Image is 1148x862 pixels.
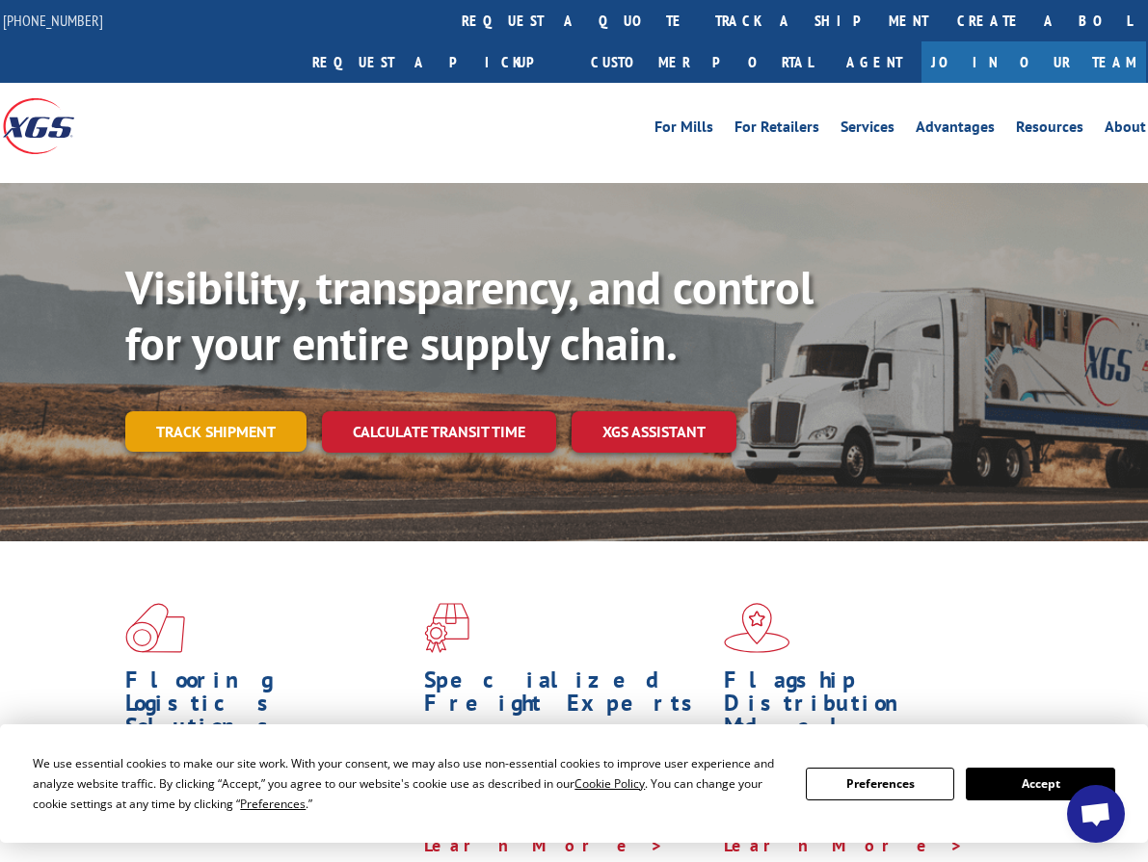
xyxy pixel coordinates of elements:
a: Calculate transit time [322,411,556,453]
img: xgs-icon-focused-on-flooring-red [424,603,469,653]
img: xgs-icon-flagship-distribution-model-red [724,603,790,653]
a: Advantages [916,119,995,141]
a: Learn More > [424,834,664,856]
a: Join Our Team [921,41,1146,83]
a: [PHONE_NUMBER] [3,11,103,30]
a: Agent [827,41,921,83]
a: Services [841,119,894,141]
a: Learn More > [724,834,964,856]
h1: Specialized Freight Experts [424,668,708,724]
div: We use essential cookies to make our site work. With your consent, we may also use non-essential ... [33,753,783,814]
a: About [1105,119,1146,141]
b: Visibility, transparency, and control for your entire supply chain. [125,257,814,373]
a: Customer Portal [576,41,827,83]
a: Resources [1016,119,1083,141]
button: Preferences [806,768,954,800]
img: xgs-icon-total-supply-chain-intelligence-red [125,603,185,653]
h1: Flooring Logistics Solutions [125,668,410,747]
span: Preferences [240,796,306,812]
a: Request a pickup [298,41,576,83]
a: XGS ASSISTANT [572,411,736,453]
button: Accept [966,768,1114,800]
a: Track shipment [125,411,307,452]
a: Open chat [1067,785,1125,843]
span: Cookie Policy [574,775,645,792]
h1: Flagship Distribution Model [724,668,1008,747]
a: For Retailers [734,119,819,141]
a: For Mills [654,119,713,141]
